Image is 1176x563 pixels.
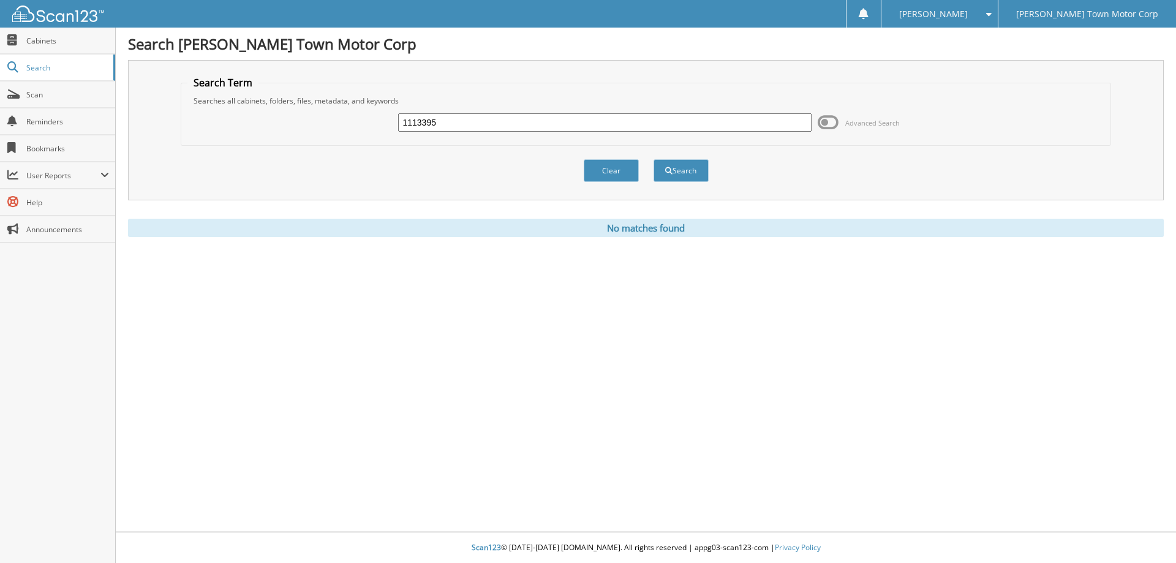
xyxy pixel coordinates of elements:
[899,10,968,18] span: [PERSON_NAME]
[472,542,501,553] span: Scan123
[1115,504,1176,563] iframe: Chat Widget
[26,197,109,208] span: Help
[1016,10,1158,18] span: [PERSON_NAME] Town Motor Corp
[26,170,100,181] span: User Reports
[775,542,821,553] a: Privacy Policy
[584,159,639,182] button: Clear
[12,6,104,22] img: scan123-logo-white.svg
[26,36,109,46] span: Cabinets
[654,159,709,182] button: Search
[187,76,258,89] legend: Search Term
[26,89,109,100] span: Scan
[116,533,1176,563] div: © [DATE]-[DATE] [DOMAIN_NAME]. All rights reserved | appg03-scan123-com |
[128,34,1164,54] h1: Search [PERSON_NAME] Town Motor Corp
[26,143,109,154] span: Bookmarks
[187,96,1105,106] div: Searches all cabinets, folders, files, metadata, and keywords
[845,118,900,127] span: Advanced Search
[26,224,109,235] span: Announcements
[26,116,109,127] span: Reminders
[128,219,1164,237] div: No matches found
[26,62,107,73] span: Search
